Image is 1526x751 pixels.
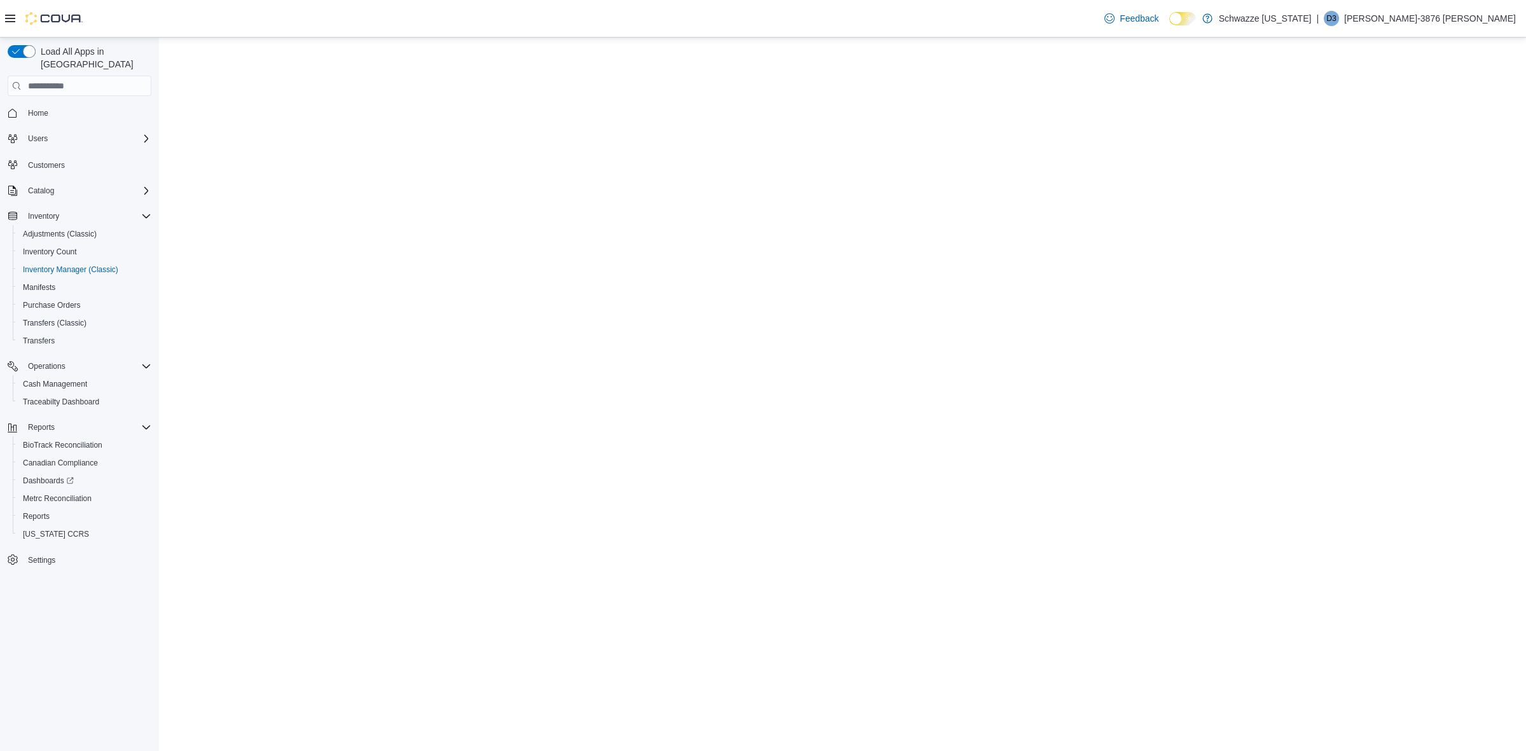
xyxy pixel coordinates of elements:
[3,104,156,122] button: Home
[23,105,151,121] span: Home
[13,490,156,507] button: Metrc Reconciliation
[3,207,156,225] button: Inventory
[18,315,151,331] span: Transfers (Classic)
[18,298,151,313] span: Purchase Orders
[13,314,156,332] button: Transfers (Classic)
[3,418,156,436] button: Reports
[18,244,151,259] span: Inventory Count
[18,527,151,542] span: Washington CCRS
[18,262,151,277] span: Inventory Manager (Classic)
[18,455,151,471] span: Canadian Compliance
[18,491,97,506] a: Metrc Reconciliation
[18,527,94,542] a: [US_STATE] CCRS
[13,332,156,350] button: Transfers
[23,158,70,173] a: Customers
[13,279,156,296] button: Manifests
[23,379,87,389] span: Cash Management
[28,422,55,432] span: Reports
[18,315,92,331] a: Transfers (Classic)
[23,106,53,121] a: Home
[18,394,151,410] span: Traceabilty Dashboard
[13,243,156,261] button: Inventory Count
[23,458,98,468] span: Canadian Compliance
[28,160,65,170] span: Customers
[13,261,156,279] button: Inventory Manager (Classic)
[18,394,104,410] a: Traceabilty Dashboard
[1344,11,1516,26] p: [PERSON_NAME]-3876 [PERSON_NAME]
[13,375,156,393] button: Cash Management
[18,438,151,453] span: BioTrack Reconciliation
[1316,11,1319,26] p: |
[28,134,48,144] span: Users
[1169,12,1196,25] input: Dark Mode
[18,333,151,348] span: Transfers
[23,282,55,293] span: Manifests
[23,131,151,146] span: Users
[25,12,83,25] img: Cova
[13,507,156,525] button: Reports
[23,553,60,568] a: Settings
[23,359,151,374] span: Operations
[3,357,156,375] button: Operations
[18,280,151,295] span: Manifests
[8,99,151,602] nav: Complex example
[28,361,65,371] span: Operations
[13,296,156,314] button: Purchase Orders
[18,226,102,242] a: Adjustments (Classic)
[23,300,81,310] span: Purchase Orders
[23,265,118,275] span: Inventory Manager (Classic)
[13,436,156,454] button: BioTrack Reconciliation
[18,298,86,313] a: Purchase Orders
[23,156,151,172] span: Customers
[1120,12,1158,25] span: Feedback
[18,473,79,488] a: Dashboards
[23,476,74,486] span: Dashboards
[23,420,60,435] button: Reports
[18,491,151,506] span: Metrc Reconciliation
[18,473,151,488] span: Dashboards
[13,525,156,543] button: [US_STATE] CCRS
[18,376,151,392] span: Cash Management
[23,420,151,435] span: Reports
[18,509,151,524] span: Reports
[28,211,59,221] span: Inventory
[23,247,77,257] span: Inventory Count
[18,455,103,471] a: Canadian Compliance
[23,229,97,239] span: Adjustments (Classic)
[3,130,156,148] button: Users
[1099,6,1164,31] a: Feedback
[23,318,86,328] span: Transfers (Classic)
[18,333,60,348] a: Transfers
[23,397,99,407] span: Traceabilty Dashboard
[23,183,151,198] span: Catalog
[23,493,92,504] span: Metrc Reconciliation
[18,438,107,453] a: BioTrack Reconciliation
[1326,11,1336,26] span: D3
[1324,11,1339,26] div: Dominique-3876 Chavez
[3,155,156,174] button: Customers
[18,244,82,259] a: Inventory Count
[23,529,89,539] span: [US_STATE] CCRS
[36,45,151,71] span: Load All Apps in [GEOGRAPHIC_DATA]
[13,225,156,243] button: Adjustments (Classic)
[18,262,123,277] a: Inventory Manager (Classic)
[3,182,156,200] button: Catalog
[23,209,64,224] button: Inventory
[28,555,55,565] span: Settings
[1169,25,1170,26] span: Dark Mode
[23,336,55,346] span: Transfers
[18,509,55,524] a: Reports
[13,454,156,472] button: Canadian Compliance
[23,131,53,146] button: Users
[23,440,102,450] span: BioTrack Reconciliation
[18,376,92,392] a: Cash Management
[23,511,50,521] span: Reports
[1219,11,1312,26] p: Schwazze [US_STATE]
[23,209,151,224] span: Inventory
[28,186,54,196] span: Catalog
[13,393,156,411] button: Traceabilty Dashboard
[23,359,71,374] button: Operations
[28,108,48,118] span: Home
[3,551,156,569] button: Settings
[13,472,156,490] a: Dashboards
